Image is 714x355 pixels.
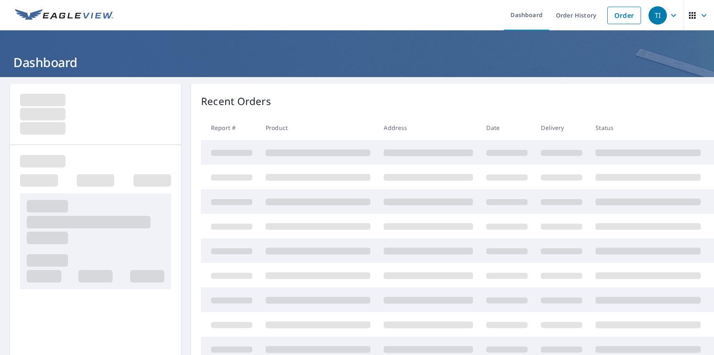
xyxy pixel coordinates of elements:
[10,54,704,71] h1: Dashboard
[534,115,589,140] th: Delivery
[377,115,480,140] th: Address
[15,9,113,22] img: EV Logo
[480,115,534,140] th: Date
[201,115,259,140] th: Report #
[607,7,641,24] a: Order
[201,94,271,109] p: Recent Orders
[259,115,377,140] th: Product
[589,115,707,140] th: Status
[649,6,667,25] div: TI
